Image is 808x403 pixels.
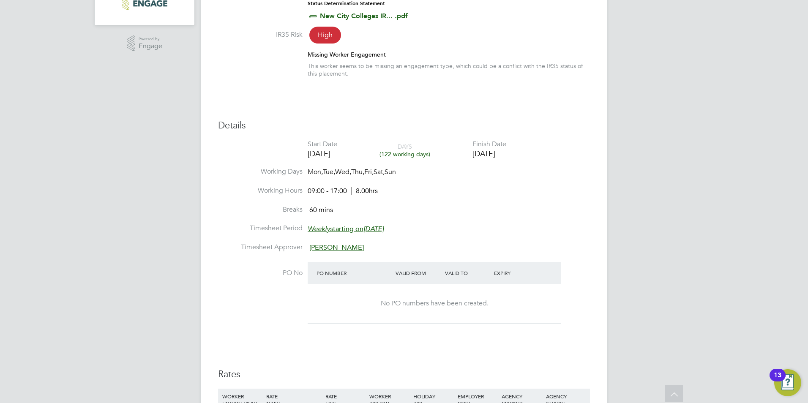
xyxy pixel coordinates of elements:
[218,368,590,381] h3: Rates
[472,140,506,149] div: Finish Date
[308,51,590,58] div: Missing Worker Engagement
[127,35,163,52] a: Powered byEngage
[774,369,801,396] button: Open Resource Center, 13 new notifications
[308,225,384,233] span: starting on
[472,149,506,158] div: [DATE]
[393,265,443,280] div: Valid From
[308,149,337,158] div: [DATE]
[218,224,303,233] label: Timesheet Period
[218,167,303,176] label: Working Days
[308,140,337,149] div: Start Date
[218,30,303,39] label: IR35 Risk
[385,168,396,176] span: Sun
[323,168,335,176] span: Tue,
[364,168,374,176] span: Fri,
[379,150,430,158] span: (122 working days)
[308,62,590,77] div: This worker seems to be missing an engagement type, which could be a conflict with the IR35 statu...
[492,265,541,280] div: Expiry
[218,120,590,132] h3: Details
[316,299,553,308] div: No PO numbers have been created.
[335,168,351,176] span: Wed,
[139,35,162,43] span: Powered by
[351,187,378,195] span: 8.00hrs
[308,225,330,233] em: Weekly
[309,243,364,252] span: [PERSON_NAME]
[139,43,162,50] span: Engage
[218,269,303,278] label: PO No
[351,168,364,176] span: Thu,
[308,168,323,176] span: Mon,
[309,27,341,44] span: High
[363,225,384,233] em: [DATE]
[309,206,333,214] span: 60 mins
[374,168,385,176] span: Sat,
[218,243,303,252] label: Timesheet Approver
[774,375,781,386] div: 13
[218,186,303,195] label: Working Hours
[443,265,492,280] div: Valid To
[308,0,385,6] strong: Status Determination Statement
[314,265,393,280] div: PO Number
[320,12,408,20] a: New City Colleges IR... .pdf
[375,143,434,158] div: DAYS
[218,205,303,214] label: Breaks
[308,187,378,196] div: 09:00 - 17:00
